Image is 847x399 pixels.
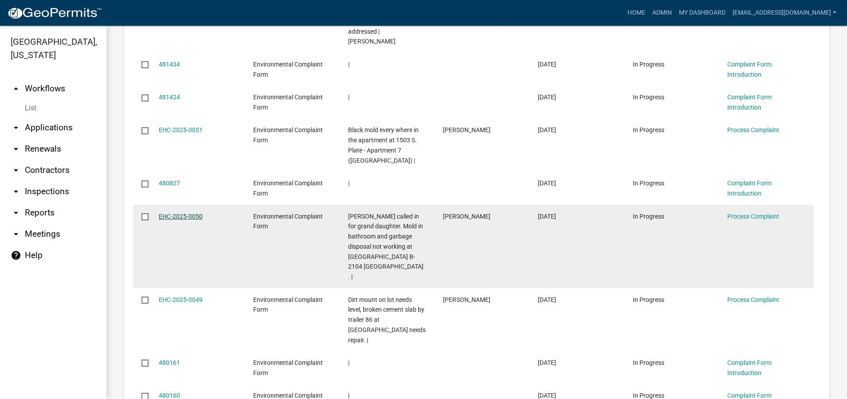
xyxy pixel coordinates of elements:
[159,94,180,101] a: 481424
[727,359,772,376] a: Complaint Form Introduction
[11,144,21,154] i: arrow_drop_down
[253,296,323,313] span: Environmental Complaint Form
[348,296,426,344] span: Dirt mount on lot needs level, broken cement slab by trailer 86 at Bon Air Trailer Park needs rep...
[443,213,490,220] span: Yen Dang
[159,392,180,399] a: 480160
[633,392,664,399] span: In Progress
[633,61,664,68] span: In Progress
[348,61,349,68] span: |
[443,126,490,133] span: Yen Dang
[727,180,772,197] a: Complaint Form Introduction
[633,180,664,187] span: In Progress
[633,126,664,133] span: In Progress
[538,94,556,101] span: 09/20/2025
[159,296,203,303] a: EHC-2025-0049
[253,126,323,144] span: Environmental Complaint Form
[253,61,323,78] span: Environmental Complaint Form
[11,165,21,176] i: arrow_drop_down
[253,359,323,376] span: Environmental Complaint Form
[348,126,419,164] span: Black mold every where in the apartment at 1503 S. Plate - Apartment 7 (Pine Manor) |
[443,296,490,303] span: Yen Dang
[624,4,649,21] a: Home
[253,94,323,111] span: Environmental Complaint Form
[538,213,556,220] span: 09/18/2025
[11,83,21,94] i: arrow_drop_up
[11,122,21,133] i: arrow_drop_down
[11,186,21,197] i: arrow_drop_down
[159,126,203,133] a: EHC-2025-0051
[633,213,664,220] span: In Progress
[348,94,349,101] span: |
[348,359,349,366] span: |
[729,4,840,21] a: [EMAIL_ADDRESS][DOMAIN_NAME]
[538,61,556,68] span: 09/20/2025
[538,296,556,303] span: 09/18/2025
[538,392,556,399] span: 09/18/2025
[727,213,779,220] a: Process Complaint
[253,180,323,197] span: Environmental Complaint Form
[159,180,180,187] a: 480827
[253,213,323,230] span: Environmental Complaint Form
[727,296,779,303] a: Process Complaint
[11,229,21,239] i: arrow_drop_down
[159,359,180,366] a: 480161
[348,213,423,281] span: Caller called in for grand daughter. Mold in bathroom and garbage disposal not working at Lincoln...
[159,61,180,68] a: 481434
[538,126,556,133] span: 09/19/2025
[727,94,772,111] a: Complaint Form Introduction
[11,250,21,261] i: help
[649,4,675,21] a: Admin
[348,392,349,399] span: |
[633,296,664,303] span: In Progress
[727,126,779,133] a: Process Complaint
[538,359,556,366] span: 09/18/2025
[11,207,21,218] i: arrow_drop_down
[159,213,203,220] a: EHC-2025-0050
[675,4,729,21] a: My Dashboard
[727,61,772,78] a: Complaint Form Introduction
[538,180,556,187] span: 09/18/2025
[633,94,664,101] span: In Progress
[633,359,664,366] span: In Progress
[348,180,349,187] span: |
